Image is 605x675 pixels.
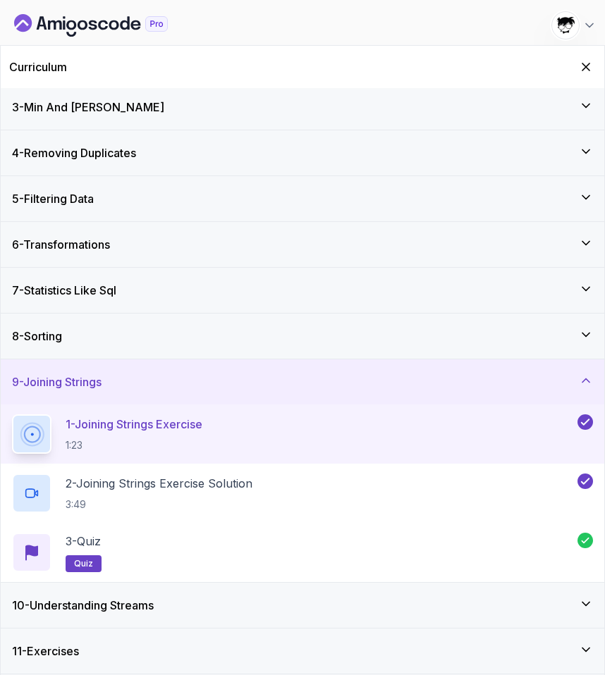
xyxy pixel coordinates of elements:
[552,12,579,39] img: user profile image
[1,222,604,267] button: 6-Transformations
[1,359,604,404] button: 9-Joining Strings
[12,99,164,116] h3: 3 - Min And [PERSON_NAME]
[14,14,200,37] a: Dashboard
[12,236,110,253] h3: 6 - Transformations
[66,416,202,433] p: 1 - Joining Strings Exercise
[1,85,604,130] button: 3-Min And [PERSON_NAME]
[9,58,67,75] h2: Curriculum
[12,373,102,390] h3: 9 - Joining Strings
[74,558,93,569] span: quiz
[12,643,79,659] h3: 11 - Exercises
[12,328,62,345] h3: 8 - Sorting
[551,11,597,39] button: user profile image
[12,144,136,161] h3: 4 - Removing Duplicates
[1,130,604,175] button: 4-Removing Duplicates
[66,438,202,452] p: 1:23
[1,268,604,313] button: 7-Statistics Like Sql
[12,190,94,207] h3: 5 - Filtering Data
[66,533,101,550] p: 3 - Quiz
[576,57,596,77] button: Hide Curriculum for mobile
[12,473,593,513] button: 2-Joining Strings Exercise Solution3:49
[66,497,252,512] p: 3:49
[1,176,604,221] button: 5-Filtering Data
[12,597,154,614] h3: 10 - Understanding Streams
[1,314,604,359] button: 8-Sorting
[12,282,116,299] h3: 7 - Statistics Like Sql
[1,628,604,674] button: 11-Exercises
[66,475,252,492] p: 2 - Joining Strings Exercise Solution
[1,583,604,628] button: 10-Understanding Streams
[12,533,593,572] button: 3-Quizquiz
[12,414,593,454] button: 1-Joining Strings Exercise1:23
